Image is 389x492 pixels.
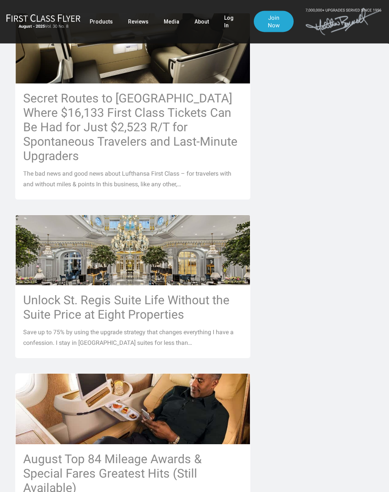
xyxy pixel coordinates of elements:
a: Log In [224,11,239,32]
a: Products [90,15,113,28]
a: Media [164,15,179,28]
a: Join Now [254,11,294,32]
strong: August - 2025 [19,24,45,29]
a: About [194,15,209,28]
small: Vol. 30 No. 8 [6,24,81,29]
a: Reviews [128,15,149,28]
p: Save up to 75% by using the upgrade strategy that changes everything I have a confession. I stay ... [23,327,242,349]
h3: Unlock St. Regis Suite Life Without the Suite Price at Eight Properties [23,293,242,322]
h3: Secret Routes to [GEOGRAPHIC_DATA] Where $16,133 First Class Tickets Can Be Had for Just $2,523 R... [23,91,242,163]
a: First Class FlyerAugust - 2025Vol. 30 No. 8 [6,14,81,29]
img: First Class Flyer [6,14,81,22]
p: The bad news and good news about Lufthansa First Class – for travelers with and without miles & p... [23,169,242,190]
